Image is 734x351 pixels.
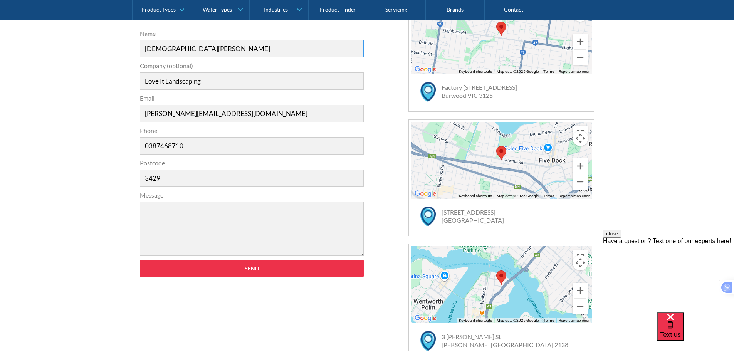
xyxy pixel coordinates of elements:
img: map marker icon [420,331,436,351]
button: Map camera controls [573,255,588,270]
div: Water Types [203,6,232,13]
a: Open this area in Google Maps (opens a new window) [413,64,438,74]
input: Send [140,260,364,277]
a: Report a map error [559,194,590,198]
iframe: podium webchat widget prompt [603,230,734,322]
div: Map pin [496,270,506,285]
button: Toggle fullscreen view [573,250,588,265]
img: Google [413,313,438,323]
form: Contact Form [136,29,368,285]
button: Zoom out [573,299,588,314]
span: Map data ©2025 Google [497,194,539,198]
img: map marker icon [420,207,436,226]
a: Report a map error [559,69,590,74]
img: Google [413,189,438,199]
img: Google [413,64,438,74]
img: map marker icon [420,82,436,102]
button: Zoom in [573,283,588,298]
a: 3 [PERSON_NAME] St[PERSON_NAME] [GEOGRAPHIC_DATA] 2138 [442,333,568,348]
a: Terms (opens in new tab) [543,69,554,74]
label: Email [140,94,364,103]
label: Postcode [140,158,364,168]
a: Terms (opens in new tab) [543,194,554,198]
span: Map data ©2025 Google [497,318,539,322]
button: Keyboard shortcuts [459,193,492,199]
button: Zoom out [573,50,588,65]
div: Industries [264,6,288,13]
button: Keyboard shortcuts [459,69,492,74]
div: Map pin [496,146,506,160]
a: Open this area in Google Maps (opens a new window) [413,313,438,323]
button: Toggle fullscreen view [573,126,588,141]
a: Report a map error [559,318,590,322]
button: Zoom out [573,174,588,190]
label: Message [140,191,364,200]
div: Map pin [496,22,506,36]
button: Zoom in [573,34,588,49]
iframe: podium webchat widget bubble [657,312,734,351]
label: Name [140,29,364,38]
button: Zoom in [573,158,588,174]
button: Map camera controls [573,131,588,146]
div: Product Types [141,6,176,13]
a: Factory [STREET_ADDRESS]Burwood VIC 3125 [442,84,517,99]
label: Phone [140,126,364,135]
a: Terms (opens in new tab) [543,318,554,322]
a: [STREET_ADDRESS][GEOGRAPHIC_DATA] [442,208,504,224]
label: Company (optional) [140,61,364,71]
span: Map data ©2025 Google [497,69,539,74]
button: Keyboard shortcuts [459,318,492,323]
a: Open this area in Google Maps (opens a new window) [413,189,438,199]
